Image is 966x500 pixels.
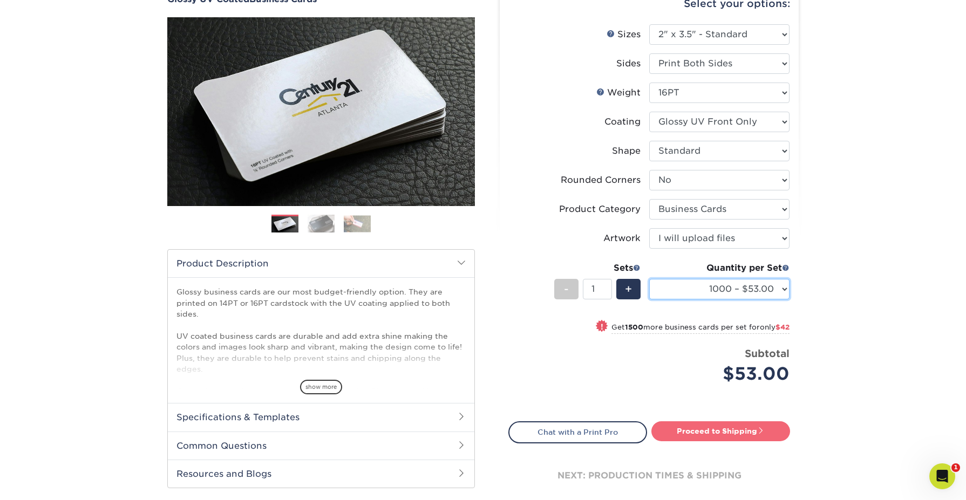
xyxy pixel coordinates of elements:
[625,281,632,297] span: +
[168,250,474,277] h2: Product Description
[554,262,641,275] div: Sets
[168,460,474,488] h2: Resources and Blogs
[604,115,641,128] div: Coating
[760,323,790,331] span: only
[611,323,790,334] small: Get more business cards per set for
[607,28,641,41] div: Sizes
[3,467,92,496] iframe: Google Customer Reviews
[596,86,641,99] div: Weight
[176,286,466,429] p: Glossy business cards are our most budget-friendly option. They are printed on 14PT or 16PT cards...
[308,214,335,233] img: Business Cards 02
[300,380,342,394] span: show more
[951,463,960,472] span: 1
[649,262,790,275] div: Quantity per Set
[745,347,790,359] strong: Subtotal
[929,463,955,489] iframe: Intercom live chat
[612,145,641,157] div: Shape
[168,431,474,460] h2: Common Questions
[271,211,298,238] img: Business Cards 01
[616,57,641,70] div: Sides
[168,403,474,431] h2: Specifications & Templates
[657,361,790,387] div: $53.00
[561,174,641,187] div: Rounded Corners
[344,215,371,232] img: Business Cards 03
[625,323,643,331] strong: 1500
[559,203,641,216] div: Product Category
[603,232,641,245] div: Artwork
[651,421,790,441] a: Proceed to Shipping
[775,323,790,331] span: $42
[508,421,647,443] a: Chat with a Print Pro
[601,321,603,332] span: !
[564,281,569,297] span: -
